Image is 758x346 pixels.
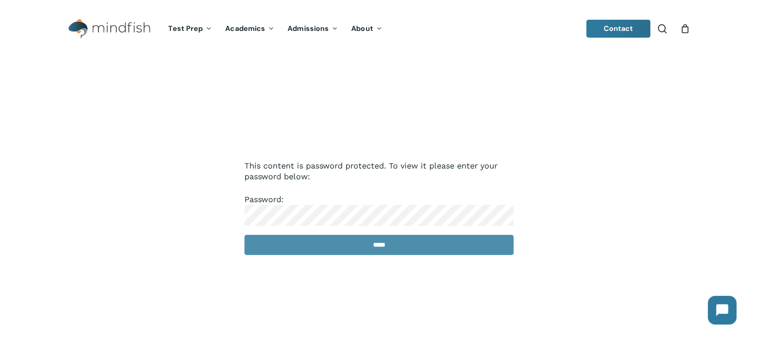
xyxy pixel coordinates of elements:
a: Admissions [281,25,344,33]
span: Contact [604,24,633,33]
a: About [344,25,389,33]
span: Test Prep [168,24,203,33]
span: Admissions [288,24,329,33]
nav: Main Menu [161,12,388,46]
a: Test Prep [161,25,218,33]
label: Password: [244,195,514,220]
span: Academics [225,24,265,33]
input: Password: [244,205,514,226]
span: About [351,24,373,33]
header: Main Menu [56,12,702,46]
a: Academics [218,25,281,33]
iframe: Chatbot [699,287,745,333]
a: Cart [680,24,690,34]
a: Contact [586,20,651,38]
p: This content is password protected. To view it please enter your password below: [244,160,514,194]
